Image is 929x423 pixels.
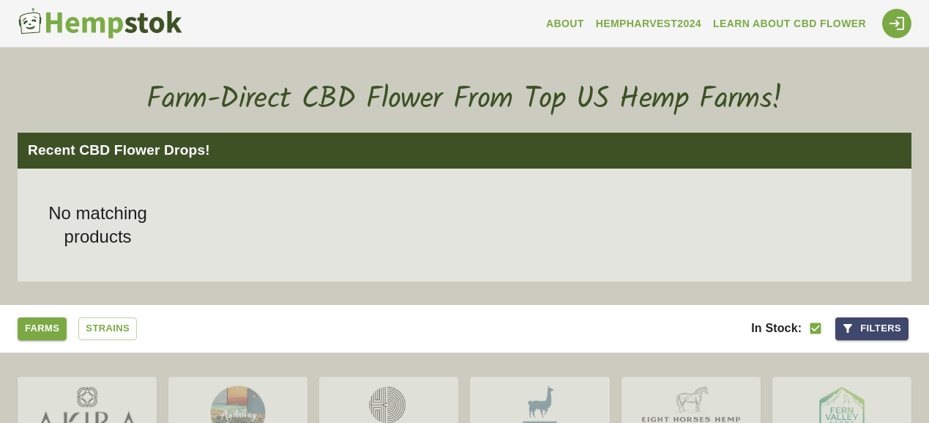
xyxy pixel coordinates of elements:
[34,202,162,249] h1: No matching products
[18,7,188,40] a: Hempstok Logo
[590,10,707,37] a: HempHarvest2024
[18,7,182,40] img: Hempstok Logo
[751,321,802,334] span: In Stock:
[882,9,911,38] div: Login
[28,140,901,161] h2: Recent CBD Flower Drops!
[26,59,904,117] h1: Farm-Direct CBD Flower From Top US Hemp Farms!
[707,10,872,37] a: Learn About CBD Flower
[18,317,67,340] a: Farms
[78,317,137,340] a: Strains
[835,317,909,340] button: Filters
[540,10,590,37] a: About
